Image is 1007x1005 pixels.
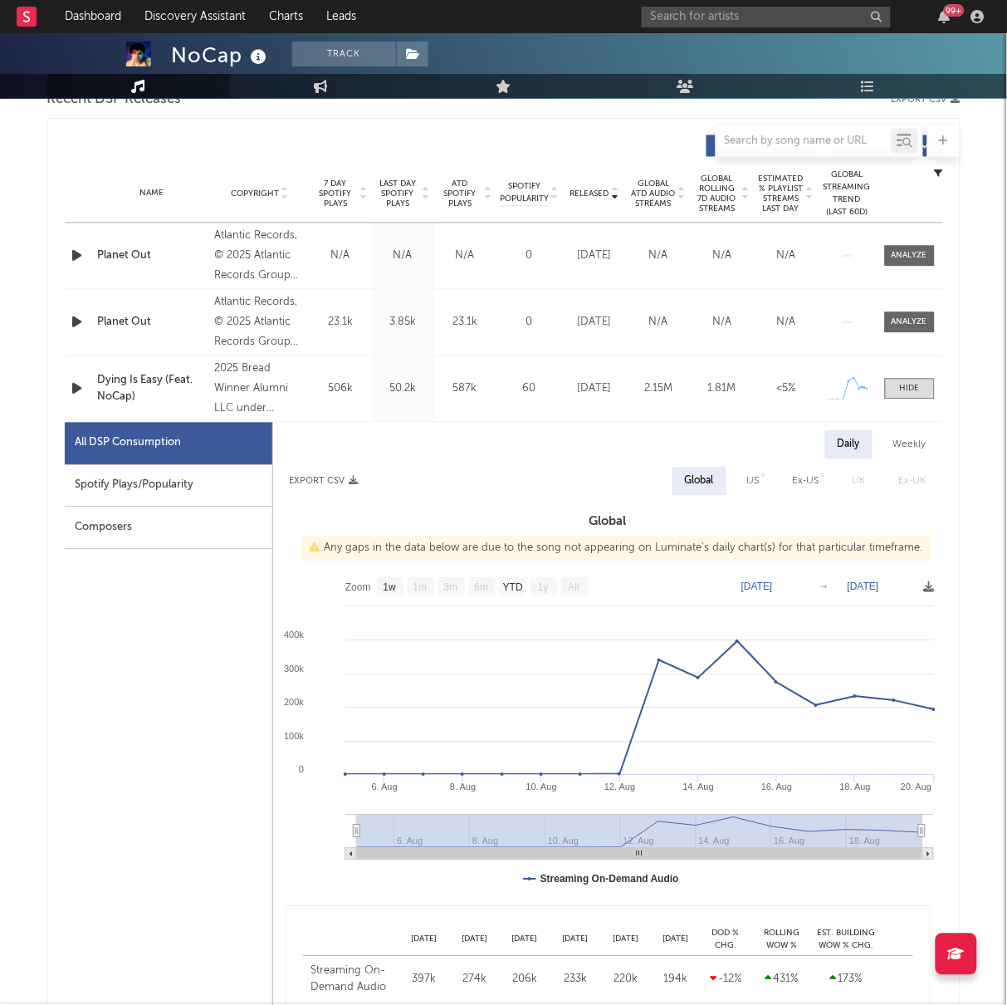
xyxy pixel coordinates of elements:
div: <5% [759,381,814,398]
div: 233k [555,972,597,988]
text: 12. Aug [604,782,635,792]
div: Composers [65,507,272,550]
div: 194k [655,972,697,988]
text: 200k [284,698,304,708]
div: 23.1k [314,315,368,331]
div: N/A [314,248,368,265]
button: 99+ [939,10,951,23]
div: N/A [631,248,687,265]
span: ATD Spotify Plays [438,179,482,209]
div: [DATE] [651,934,701,946]
span: Spotify Popularity [500,181,549,206]
span: Recent DSP Releases [47,90,182,110]
div: [DATE] [399,934,450,946]
button: Export CSV [892,95,961,105]
div: 220k [604,972,647,988]
div: Atlantic Records, © 2025 Atlantic Records Group LLC [214,227,305,287]
div: 1.81M [695,381,750,398]
div: Global Streaming Trend (Last 60D) [823,169,873,219]
div: N/A [695,315,750,331]
div: [DATE] [567,315,623,331]
div: Global [685,472,714,492]
div: 206k [504,972,546,988]
div: 397k [403,972,446,988]
div: [DATE] [567,381,623,398]
a: Dying Is Easy (Feat. NoCap) [98,373,207,405]
div: 506k [314,381,368,398]
text: All [568,582,579,594]
text: 10. Aug [525,782,556,792]
button: Track [292,42,396,66]
div: N/A [438,248,492,265]
a: Planet Out [98,315,207,331]
div: 173 % [818,972,876,988]
text: → [819,581,829,593]
span: Released [570,189,609,199]
div: N/A [376,248,430,265]
text: 100k [284,732,304,742]
div: -12 % [706,972,747,988]
text: 400k [284,630,304,640]
text: [DATE] [848,581,879,593]
div: N/A [695,248,750,265]
text: 1y [538,582,549,594]
div: DoD % Chg. [701,928,751,952]
div: 0 [501,248,559,265]
div: [DATE] [600,934,651,946]
div: All DSP Consumption [76,434,182,453]
div: N/A [759,315,814,331]
text: YTD [502,582,522,594]
div: Streaming On-Demand Audio [311,963,395,996]
text: 300k [284,664,304,674]
text: 14. Aug [682,782,713,792]
div: Name [98,188,207,200]
text: 16. Aug [761,782,792,792]
div: All DSP Consumption [65,423,272,465]
div: 23.1k [438,315,492,331]
div: [DATE] [449,934,500,946]
div: Atlantic Records, © 2025 Atlantic Records Group LLC [214,293,305,353]
div: Rolling WoW % Chg. [751,928,814,952]
div: Daily [825,431,873,459]
div: N/A [759,248,814,265]
text: Streaming On-Demand Audio [540,874,679,885]
text: [DATE] [741,581,773,593]
text: 3m [443,582,457,594]
a: Planet Out [98,248,207,265]
div: [DATE] [550,934,601,946]
span: Global Rolling 7D Audio Streams [695,174,741,214]
div: 3.85k [376,315,430,331]
text: 6. Aug [371,782,397,792]
div: 2025 Bread Winner Alumni LLC under exclusive license to Artist Partner Group, Inc. [214,360,305,419]
text: 6m [474,582,488,594]
div: Spotify Plays/Popularity [65,465,272,507]
text: 1m [413,582,427,594]
input: Search for artists [642,7,891,27]
div: 274k [453,972,496,988]
h3: Global [273,512,943,532]
div: 431 % [755,972,809,988]
div: N/A [631,315,687,331]
div: Any gaps in the data below are due to the song not appearing on Luminate's daily chart(s) for tha... [301,537,931,561]
text: Zoom [345,582,371,594]
input: Search by song name or URL [716,135,892,149]
div: 587k [438,381,492,398]
span: Copyright [231,189,279,199]
div: 0 [501,315,559,331]
div: [DATE] [500,934,550,946]
div: Weekly [881,431,939,459]
div: 2.15M [631,381,687,398]
div: Ex-US [793,472,819,492]
text: 1w [383,582,396,594]
div: NoCap [172,42,271,69]
text: 8. Aug [450,782,476,792]
div: Est. Building WoW % Chg. [814,928,880,952]
text: 18. Aug [839,782,870,792]
div: US [747,472,760,492]
span: 7 Day Spotify Plays [314,179,358,209]
text: 20. Aug [901,782,931,792]
div: 60 [501,381,559,398]
button: Export CSV [290,477,359,487]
